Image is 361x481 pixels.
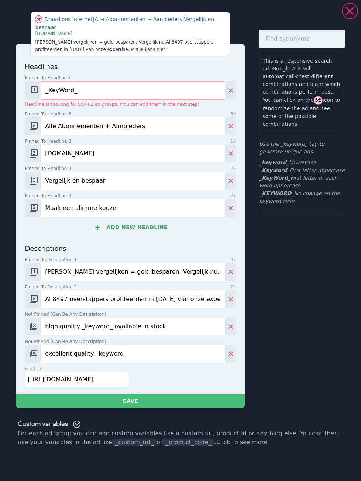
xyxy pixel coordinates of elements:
[25,81,41,100] button: Change pinned position
[29,322,38,331] img: pos-.svg
[230,256,236,263] span: 47
[259,190,294,196] b: _KEYWORD_
[230,193,236,199] span: 21
[225,81,236,100] button: Delete
[16,394,245,408] button: Save
[25,111,71,117] span: Pinned to headline 2
[25,284,77,290] span: Pinned to description 2
[259,175,290,181] b: _KeyWord_
[259,159,345,205] ul: First letter uppercase
[162,439,214,446] span: _product_code_
[29,267,38,276] img: pos-1.svg
[230,138,236,145] span: 19
[259,140,345,156] p: Use the _keyword_ tag to generate unique ads.
[18,420,81,429] div: Custom variables
[44,16,94,22] span: Draadloos Internet
[225,117,236,135] button: Delete
[29,86,38,95] img: pos-1.svg
[35,39,166,45] span: [PERSON_NAME] vergelijken = geld besparen, Vergelijk nu.
[225,145,236,162] button: Delete
[35,15,42,23] img: shuffle.svg
[225,199,236,217] button: Delete
[25,318,41,335] button: Change pinned position
[93,16,94,22] span: |
[35,15,42,23] span: Show different combination
[35,31,72,36] span: [DOMAIN_NAME]
[225,345,236,363] button: Delete
[25,199,41,217] button: Change pinned position
[25,345,41,363] button: Change pinned position
[25,101,236,108] p: Headline is too long for 55/402 ad groups. (You can edit them in the next step)
[25,145,41,162] button: Change pinned position
[225,318,236,335] button: Delete
[25,290,41,308] button: Change pinned position
[259,174,345,190] li: First letter in each word uppercase
[29,149,38,158] img: pos-3.svg
[29,295,38,304] img: pos-2.svg
[25,366,43,372] p: final url
[25,193,71,199] span: Pinned to headline 3
[225,290,236,308] button: Delete
[225,172,236,190] button: Delete
[25,138,71,145] span: Pinned to headline 3
[314,96,323,105] img: shuffle.svg
[225,263,236,281] button: Delete
[31,12,230,56] div: This is just a visual aid. Your CSV will only contain exactly what you add in the form below.
[18,429,343,447] p: For each ad group you can add custom variables like a custom url, product id or anything else. Yo...
[94,16,184,22] span: Alle Abonnementen + Aanbieders
[25,75,71,81] span: Pinned to headline 1
[25,311,106,318] span: Not pinned (Can be any description)
[29,122,38,131] img: pos-2.svg
[25,117,41,135] button: Change pinned position
[259,190,345,205] li: No change on the keyword case
[29,349,38,358] img: pos-.svg
[25,338,106,345] span: Not pinned (Can be any description)
[25,62,236,72] p: headlines
[262,57,342,128] p: This is a responsive search ad. Google Ads will automatically test different combinations and lea...
[25,172,41,190] button: Change pinned position
[25,220,236,235] button: Add new headline
[29,204,38,212] img: pos-3.svg
[112,439,157,446] span: _custom_url_
[230,111,236,117] span: 30
[259,30,345,48] input: Find synonyms
[216,439,268,446] a: Click to see more
[25,165,71,172] span: Pinned to headline 3
[230,284,236,290] span: 79
[25,256,77,263] span: Pinned to description 1
[25,263,41,281] button: Change pinned position
[182,16,184,22] span: |
[230,165,236,172] span: 20
[259,159,345,166] li: Lowercase
[25,243,236,253] p: descriptions
[29,176,38,185] img: pos-3.svg
[259,159,289,165] b: _keyword_
[259,167,290,173] b: _Keyword_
